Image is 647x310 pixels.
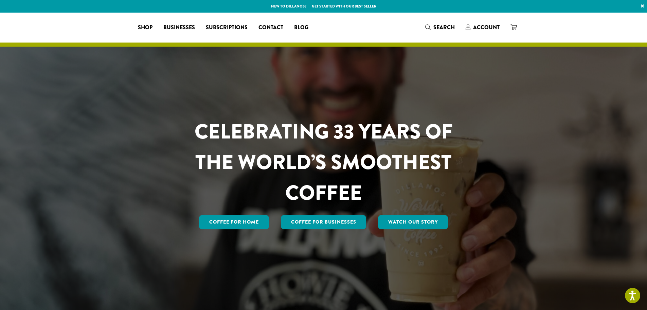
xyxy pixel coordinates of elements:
[206,23,248,32] span: Subscriptions
[199,215,269,229] a: Coffee for Home
[258,23,283,32] span: Contact
[281,215,366,229] a: Coffee For Businesses
[473,23,500,31] span: Account
[312,3,376,9] a: Get started with our best seller
[433,23,455,31] span: Search
[175,116,473,208] h1: CELEBRATING 33 YEARS OF THE WORLD’S SMOOTHEST COFFEE
[378,215,448,229] a: Watch Our Story
[138,23,152,32] span: Shop
[294,23,308,32] span: Blog
[420,22,460,33] a: Search
[132,22,158,33] a: Shop
[163,23,195,32] span: Businesses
